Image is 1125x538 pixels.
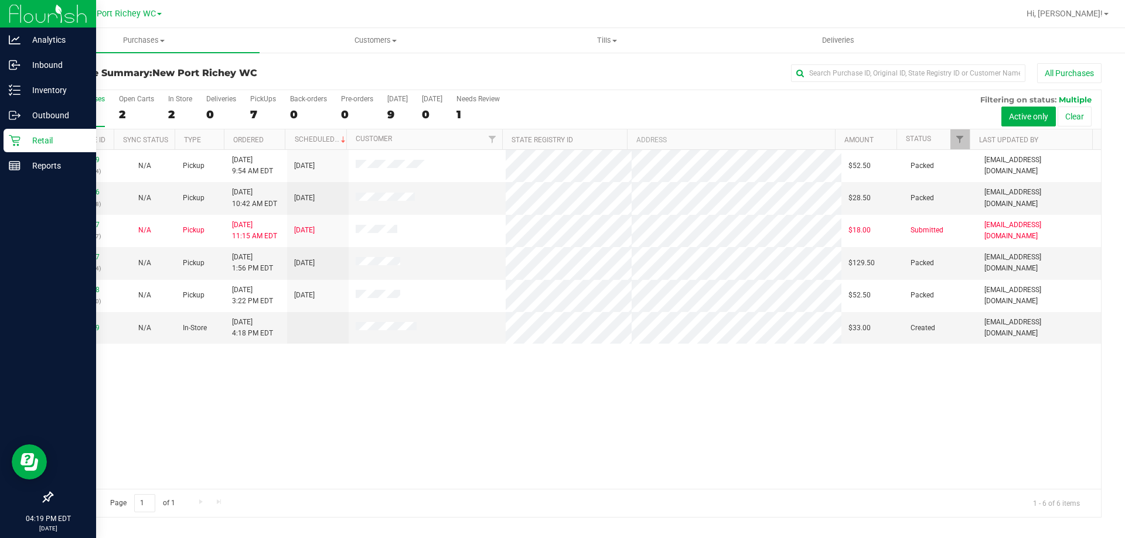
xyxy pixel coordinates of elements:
[1027,9,1103,18] span: Hi, [PERSON_NAME]!
[911,323,935,334] span: Created
[456,108,500,121] div: 1
[980,95,1056,104] span: Filtering on status:
[21,108,91,122] p: Outbound
[911,193,934,204] span: Packed
[984,155,1094,177] span: [EMAIL_ADDRESS][DOMAIN_NAME]
[232,187,277,209] span: [DATE] 10:42 AM EDT
[138,193,151,204] button: N/A
[341,108,373,121] div: 0
[67,324,100,332] a: 11836139
[9,109,21,121] inline-svg: Outbound
[9,59,21,71] inline-svg: Inbound
[387,95,408,103] div: [DATE]
[138,226,151,234] span: Not Applicable
[21,159,91,173] p: Reports
[848,290,871,301] span: $52.50
[168,95,192,103] div: In Store
[627,129,835,150] th: Address
[290,95,327,103] div: Back-orders
[21,83,91,97] p: Inventory
[979,136,1038,144] a: Last Updated By
[906,135,931,143] a: Status
[984,285,1094,307] span: [EMAIL_ADDRESS][DOMAIN_NAME]
[138,194,151,202] span: Not Applicable
[138,259,151,267] span: Not Applicable
[848,160,871,172] span: $52.50
[911,258,934,269] span: Packed
[422,108,442,121] div: 0
[138,162,151,170] span: Not Applicable
[9,160,21,172] inline-svg: Reports
[294,193,315,204] span: [DATE]
[984,317,1094,339] span: [EMAIL_ADDRESS][DOMAIN_NAME]
[28,35,260,46] span: Purchases
[100,494,185,512] span: Page of 1
[1059,95,1092,104] span: Multiple
[911,225,943,236] span: Submitted
[422,95,442,103] div: [DATE]
[206,108,236,121] div: 0
[722,28,954,53] a: Deliveries
[67,286,100,294] a: 11835678
[168,108,192,121] div: 2
[52,68,401,78] h3: Purchase Summary:
[9,84,21,96] inline-svg: Inventory
[1037,63,1102,83] button: All Purchases
[791,64,1025,82] input: Search Purchase ID, Original ID, State Registry ID or Customer Name...
[232,317,273,339] span: [DATE] 4:18 PM EDT
[21,33,91,47] p: Analytics
[250,108,276,121] div: 7
[356,135,392,143] a: Customer
[183,160,204,172] span: Pickup
[119,95,154,103] div: Open Carts
[183,258,204,269] span: Pickup
[341,95,373,103] div: Pre-orders
[123,136,168,144] a: Sync Status
[21,58,91,72] p: Inbound
[294,258,315,269] span: [DATE]
[984,252,1094,274] span: [EMAIL_ADDRESS][DOMAIN_NAME]
[183,193,204,204] span: Pickup
[21,133,91,148] p: Retail
[183,290,204,301] span: Pickup
[295,135,348,143] a: Scheduled
[290,108,327,121] div: 0
[119,108,154,121] div: 2
[387,108,408,121] div: 9
[1024,494,1089,512] span: 1 - 6 of 6 items
[206,95,236,103] div: Deliveries
[134,494,155,512] input: 1
[138,225,151,236] button: N/A
[260,28,491,53] a: Customers
[848,225,871,236] span: $18.00
[848,323,871,334] span: $33.00
[483,129,502,149] a: Filter
[138,291,151,299] span: Not Applicable
[138,160,151,172] button: N/A
[138,323,151,334] button: N/A
[28,28,260,53] a: Purchases
[232,220,277,242] span: [DATE] 11:15 AM EDT
[9,135,21,146] inline-svg: Retail
[848,258,875,269] span: $129.50
[138,324,151,332] span: Not Applicable
[491,28,722,53] a: Tills
[1058,107,1092,126] button: Clear
[250,95,276,103] div: PickUps
[184,136,201,144] a: Type
[911,160,934,172] span: Packed
[12,444,47,479] iframe: Resource center
[984,220,1094,242] span: [EMAIL_ADDRESS][DOMAIN_NAME]
[844,136,874,144] a: Amount
[294,225,315,236] span: [DATE]
[67,156,100,164] a: 11833039
[138,258,151,269] button: N/A
[5,524,91,533] p: [DATE]
[806,35,870,46] span: Deliveries
[1001,107,1056,126] button: Active only
[492,35,722,46] span: Tills
[5,513,91,524] p: 04:19 PM EDT
[294,160,315,172] span: [DATE]
[294,290,315,301] span: [DATE]
[183,225,204,236] span: Pickup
